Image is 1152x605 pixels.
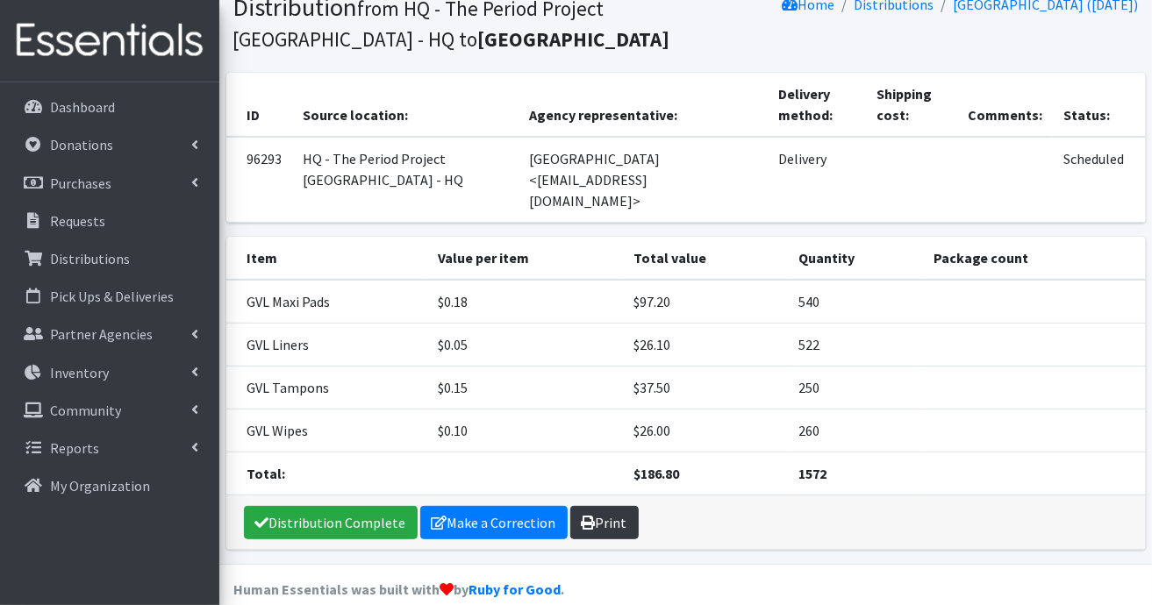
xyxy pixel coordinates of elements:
a: Pick Ups & Deliveries [7,279,212,314]
td: 540 [788,280,923,324]
b: [GEOGRAPHIC_DATA] [478,26,670,52]
strong: 1572 [798,465,826,482]
th: Quantity [788,237,923,280]
a: Distribution Complete [244,506,418,539]
th: Source location: [293,73,519,137]
p: My Organization [50,477,150,495]
a: My Organization [7,468,212,503]
td: GVL Tampons [226,367,427,409]
th: Item [226,237,427,280]
a: Make a Correction [420,506,568,539]
td: GVL Wipes [226,409,427,452]
th: Status: [1053,73,1145,137]
p: Requests [50,212,105,230]
p: Distributions [50,250,130,267]
p: Pick Ups & Deliveries [50,288,174,305]
th: Comments: [957,73,1053,137]
th: Total value [624,237,788,280]
a: Purchases [7,166,212,201]
th: Delivery method: [768,73,866,137]
th: Package count [923,237,1146,280]
p: Dashboard [50,98,115,116]
td: GVL Maxi Pads [226,280,427,324]
td: GVL Liners [226,324,427,367]
td: HQ - The Period Project [GEOGRAPHIC_DATA] - HQ [293,137,519,223]
p: Partner Agencies [50,325,153,343]
a: Print [570,506,639,539]
img: HumanEssentials [7,11,212,70]
td: 96293 [226,137,293,223]
td: $37.50 [624,367,788,409]
a: Donations [7,127,212,162]
td: Scheduled [1053,137,1145,223]
td: $26.10 [624,324,788,367]
a: Reports [7,431,212,466]
th: Shipping cost: [867,73,958,137]
td: Delivery [768,137,866,223]
p: Community [50,402,121,419]
td: 260 [788,409,923,452]
td: 250 [788,367,923,409]
td: $0.05 [427,324,624,367]
p: Donations [50,136,113,153]
a: Community [7,393,212,428]
p: Inventory [50,364,109,381]
td: $97.20 [624,280,788,324]
p: Purchases [50,174,111,192]
a: Distributions [7,241,212,276]
strong: Total: [247,465,286,482]
td: $0.18 [427,280,624,324]
a: Inventory [7,355,212,390]
strong: $186.80 [634,465,680,482]
p: Reports [50,439,99,457]
th: ID [226,73,293,137]
strong: Human Essentials was built with by . [233,580,564,598]
a: Ruby for Good [469,580,561,598]
td: [GEOGRAPHIC_DATA] <[EMAIL_ADDRESS][DOMAIN_NAME]> [519,137,769,223]
td: $26.00 [624,409,788,452]
th: Value per item [427,237,624,280]
a: Dashboard [7,89,212,125]
a: Partner Agencies [7,317,212,352]
th: Agency representative: [519,73,769,137]
a: Requests [7,203,212,238]
td: 522 [788,324,923,367]
td: $0.10 [427,409,624,452]
td: $0.15 [427,367,624,409]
